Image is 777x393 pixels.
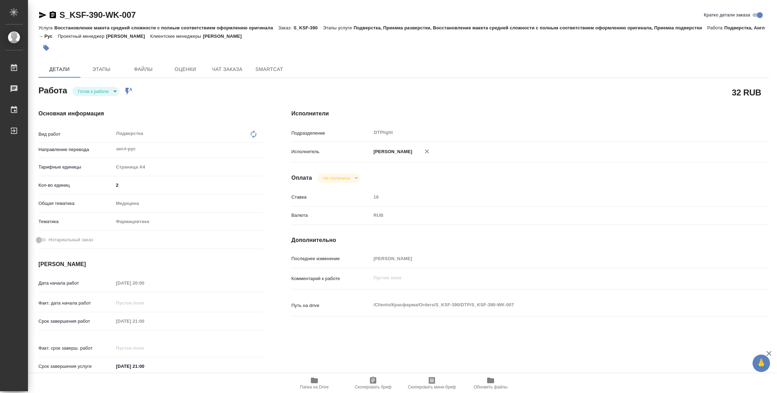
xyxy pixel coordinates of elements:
span: Оценки [169,65,202,74]
button: Скопировать бриф [344,373,402,393]
h4: [PERSON_NAME] [38,260,263,269]
input: Пустое поле [371,253,729,264]
button: Скопировать ссылку для ЯМессенджера [38,11,47,19]
a: S_KSF-390-WK-007 [59,10,136,20]
p: Срок завершения работ [38,318,113,325]
h2: Работа [38,84,67,96]
p: Клиентские менеджеры [150,34,203,39]
h4: Исполнители [291,109,769,118]
p: Восстановление макета средней сложности с полным соответствием оформлению оригинала [54,25,278,30]
input: Пустое поле [113,298,174,308]
button: Скопировать мини-бриф [402,373,461,393]
span: Файлы [127,65,160,74]
input: Пустое поле [113,278,174,288]
textarea: /Clients/Красфарма/Orders/S_KSF-390/DTP/S_KSF-390-WK-007 [371,299,729,311]
span: Обновить файлы [474,385,508,390]
input: Пустое поле [113,316,174,326]
h4: Оплата [291,174,312,182]
p: [PERSON_NAME] [106,34,150,39]
p: Исполнитель [291,148,371,155]
p: Дата начала работ [38,280,113,287]
span: Этапы [85,65,118,74]
p: Кол-во единиц [38,182,113,189]
button: Обновить файлы [461,373,520,393]
button: Скопировать ссылку [49,11,57,19]
p: Тематика [38,218,113,225]
div: RUB [371,209,729,221]
span: Скопировать мини-бриф [408,385,456,390]
span: Кратко детали заказа [704,12,750,19]
p: Вид работ [38,131,113,138]
p: Ставка [291,194,371,201]
p: Заказ: [278,25,293,30]
input: Пустое поле [113,343,174,353]
p: Подразделение [291,130,371,137]
div: Готов к работе [72,87,119,96]
div: Фармацевтика [113,216,263,228]
p: Общая тематика [38,200,113,207]
span: Нотариальный заказ [49,236,93,243]
div: Готов к работе [318,173,361,183]
span: Детали [43,65,76,74]
p: Последнее изменение [291,255,371,262]
p: Услуга [38,25,54,30]
h2: 32 RUB [732,86,761,98]
p: Тарифные единицы [38,164,113,171]
button: Добавить тэг [38,40,54,56]
p: Направление перевода [38,146,113,153]
span: SmartCat [252,65,286,74]
p: [PERSON_NAME] [203,34,247,39]
p: Работа [707,25,725,30]
p: Подверстка, Приемка разверстки, Восстановление макета средней сложности с полным соответствием оф... [354,25,707,30]
button: Удалить исполнителя [419,144,435,159]
button: Не оплачена [321,175,352,181]
span: 🙏 [755,356,767,371]
h4: Дополнительно [291,236,769,244]
p: S_KSF-390 [293,25,323,30]
div: Медицина [113,198,263,209]
p: [PERSON_NAME] [371,148,412,155]
span: Папка на Drive [300,385,329,390]
p: Валюта [291,212,371,219]
button: Папка на Drive [285,373,344,393]
p: Путь на drive [291,302,371,309]
button: Готов к работе [76,88,111,94]
p: Факт. дата начала работ [38,300,113,307]
h4: Основная информация [38,109,263,118]
p: Срок завершения услуги [38,363,113,370]
span: Чат заказа [211,65,244,74]
p: Факт. срок заверш. работ [38,345,113,352]
p: Проектный менеджер [58,34,106,39]
input: ✎ Введи что-нибудь [113,180,263,190]
button: 🙏 [753,355,770,372]
input: ✎ Введи что-нибудь [113,361,174,371]
input: Пустое поле [371,192,729,202]
div: Страница А4 [113,161,263,173]
p: Этапы услуги [323,25,354,30]
span: Скопировать бриф [355,385,391,390]
p: Комментарий к работе [291,275,371,282]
